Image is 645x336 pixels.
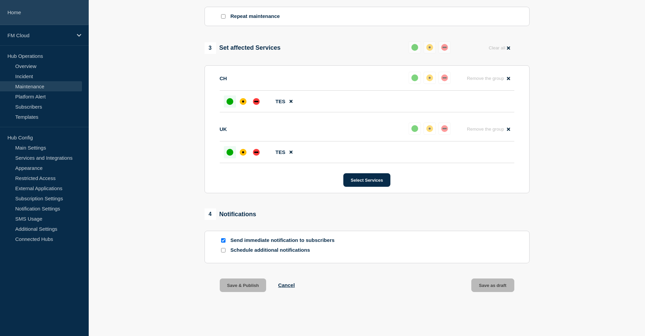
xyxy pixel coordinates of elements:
button: down [438,72,451,84]
div: down [441,44,448,51]
div: up [411,44,418,51]
div: affected [426,74,433,81]
button: Remove the group [463,122,514,136]
div: affected [240,149,246,156]
p: Repeat maintenance [231,13,280,20]
input: Schedule additional notifications [221,248,225,252]
div: Notifications [205,208,256,220]
span: 4 [205,208,216,220]
button: down [438,122,451,135]
p: Send immediate notification to subscribers [231,237,339,244]
div: up [411,125,418,132]
span: Remove the group [467,76,504,81]
input: Send immediate notification to subscribers [221,238,225,243]
button: up [409,72,421,84]
div: up [227,149,233,156]
button: affected [424,122,436,135]
button: affected [424,72,436,84]
div: Set affected Services [205,42,281,54]
div: affected [426,44,433,51]
input: Repeat maintenance [221,14,225,19]
span: Remove the group [467,127,504,132]
div: down [253,98,260,105]
p: Schedule additional notifications [231,247,339,253]
div: up [411,74,418,81]
button: Remove the group [463,72,514,85]
button: down [438,41,451,53]
div: down [441,74,448,81]
p: FM Cloud [7,32,72,38]
button: up [409,122,421,135]
button: Clear all [485,41,514,54]
button: Save as draft [471,278,514,292]
div: affected [426,125,433,132]
span: 3 [205,42,216,54]
p: CH [220,75,227,81]
button: Select Services [343,173,390,187]
div: up [227,98,233,105]
button: up [409,41,421,53]
span: TES [276,149,285,155]
div: affected [240,98,246,105]
button: Cancel [278,282,295,288]
button: affected [424,41,436,53]
div: down [441,125,448,132]
button: Save & Publish [220,278,266,292]
p: UK [220,126,227,132]
span: TES [276,98,285,104]
div: down [253,149,260,156]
